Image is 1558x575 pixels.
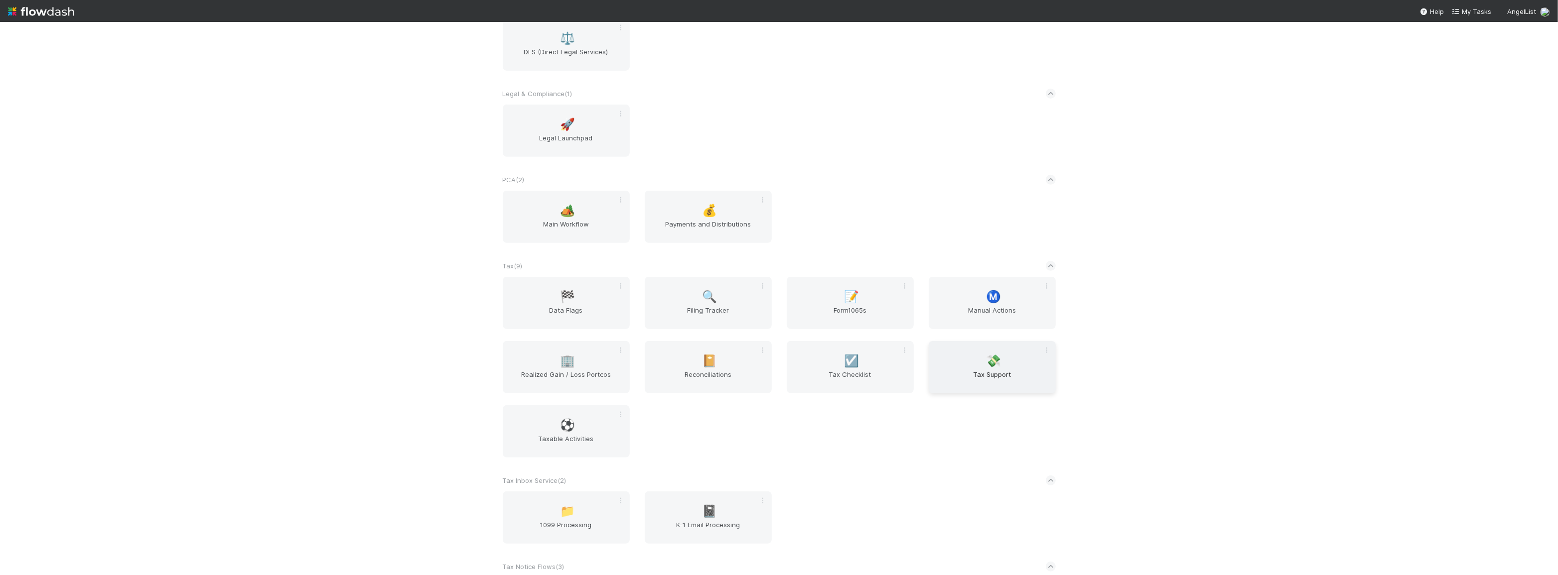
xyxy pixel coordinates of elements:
span: 🏕️ [560,204,575,217]
a: 🔍Filing Tracker [645,277,772,329]
span: Legal Launchpad [507,133,626,153]
span: AngelList [1507,7,1536,15]
span: Payments and Distributions [649,219,768,239]
span: Ⓜ️ [986,290,1001,303]
a: 📁1099 Processing [503,491,630,544]
span: K-1 Email Processing [649,520,768,540]
span: Form1065s [791,305,910,325]
a: My Tasks [1452,6,1491,16]
a: 🏕️Main Workflow [503,191,630,243]
a: 🏁Data Flags [503,277,630,329]
span: Filing Tracker [649,305,768,325]
span: Tax ( 9 ) [503,262,523,270]
span: Manual Actions [933,305,1052,325]
a: 💰Payments and Distributions [645,191,772,243]
span: 📓 [702,505,717,518]
span: Reconciliations [649,369,768,389]
span: Tax Support [933,369,1052,389]
span: PCA ( 2 ) [503,176,525,184]
span: DLS (Direct Legal Services) [507,47,626,67]
a: ⚖️DLS (Direct Legal Services) [503,18,630,71]
span: My Tasks [1452,7,1491,15]
span: Taxable Activities [507,434,626,454]
a: Ⓜ️Manual Actions [929,277,1056,329]
a: 📓K-1 Email Processing [645,491,772,544]
span: 🔍 [702,290,717,303]
div: Help [1420,6,1444,16]
span: Tax Notice Flows ( 3 ) [503,563,565,571]
span: 💰 [702,204,717,217]
a: ☑️Tax Checklist [787,341,914,393]
span: Tax Checklist [791,369,910,389]
a: 🏢Realized Gain / Loss Portcos [503,341,630,393]
span: 🚀 [560,118,575,131]
span: Tax Inbox Service ( 2 ) [503,476,567,484]
span: 🏁 [560,290,575,303]
a: 📝Form1065s [787,277,914,329]
a: ⚽Taxable Activities [503,405,630,458]
span: 💸 [986,354,1001,367]
span: ☑️ [844,354,859,367]
span: 1099 Processing [507,520,626,540]
span: Legal & Compliance ( 1 ) [503,90,572,98]
a: 📔Reconciliations [645,341,772,393]
span: 🏢 [560,354,575,367]
span: 📔 [702,354,717,367]
span: 📁 [560,505,575,518]
span: Main Workflow [507,219,626,239]
a: 🚀Legal Launchpad [503,105,630,157]
span: 📝 [844,290,859,303]
a: 💸Tax Support [929,341,1056,393]
span: Realized Gain / Loss Portcos [507,369,626,389]
span: ⚖️ [560,32,575,45]
span: ⚽ [560,419,575,432]
img: logo-inverted-e16ddd16eac7371096b0.svg [8,3,74,20]
span: Data Flags [507,305,626,325]
img: avatar_85833754-9fc2-4f19-a44b-7938606ee299.png [1540,7,1550,17]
